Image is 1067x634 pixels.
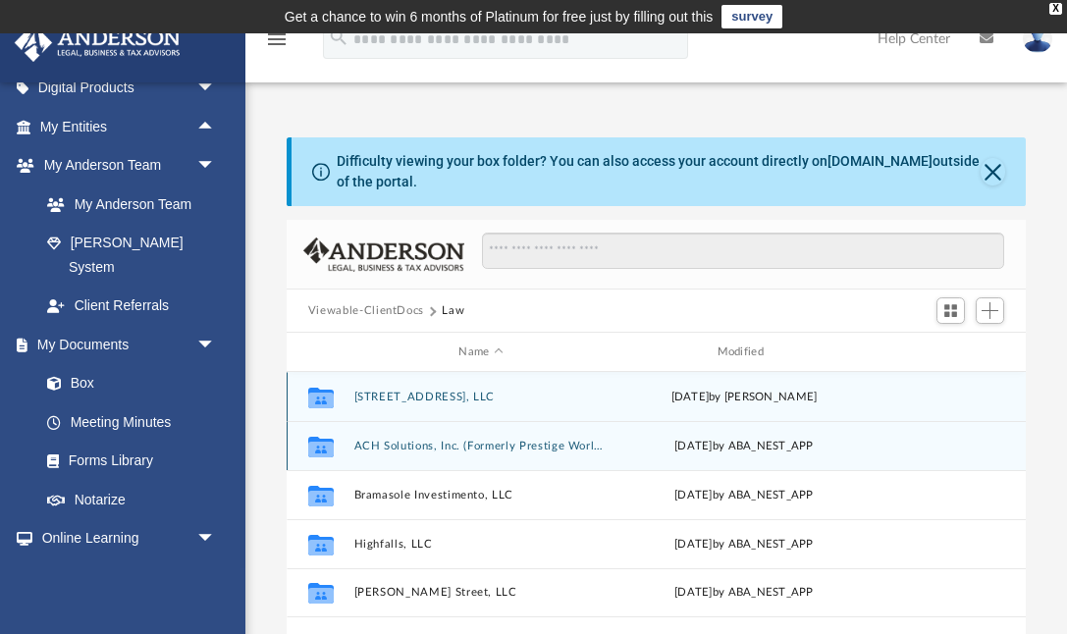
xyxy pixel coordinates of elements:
[328,26,349,48] i: search
[981,158,1005,185] button: Close
[616,438,871,455] div: [DATE] by ABA_NEST_APP
[880,343,1017,361] div: id
[27,557,236,597] a: Courses
[616,487,871,504] div: [DATE] by ABA_NEST_APP
[616,389,871,406] div: [DATE] by [PERSON_NAME]
[353,440,608,452] button: ACH Solutions, Inc. (Formerly Prestige World Management, Inc.)
[27,364,226,403] a: Box
[616,584,871,602] div: [DATE] by ABA_NEST_APP
[353,586,608,599] button: [PERSON_NAME] Street, LLC
[27,442,226,481] a: Forms Library
[353,489,608,502] button: Bramasole Investimento, LLC
[936,297,966,325] button: Switch to Grid View
[27,224,236,287] a: [PERSON_NAME] System
[14,69,245,108] a: Digital Productsarrow_drop_down
[616,343,872,361] div: Modified
[285,5,714,28] div: Get a chance to win 6 months of Platinum for free just by filling out this
[14,146,236,185] a: My Anderson Teamarrow_drop_down
[14,107,245,146] a: My Entitiesarrow_drop_up
[14,519,236,558] a: Online Learningarrow_drop_down
[337,151,981,192] div: Difficulty viewing your box folder? You can also access your account directly on outside of the p...
[295,343,345,361] div: id
[482,233,1005,270] input: Search files and folders
[442,302,464,320] button: Law
[196,325,236,365] span: arrow_drop_down
[14,325,236,364] a: My Documentsarrow_drop_down
[196,146,236,186] span: arrow_drop_down
[196,69,236,109] span: arrow_drop_down
[27,185,226,224] a: My Anderson Team
[196,107,236,147] span: arrow_drop_up
[616,536,871,554] div: [DATE] by ABA_NEST_APP
[1049,3,1062,15] div: close
[265,27,289,51] i: menu
[9,24,187,62] img: Anderson Advisors Platinum Portal
[353,391,608,403] button: [STREET_ADDRESS], LLC
[353,538,608,551] button: Highfalls, LLC
[827,153,933,169] a: [DOMAIN_NAME]
[1023,25,1052,53] img: User Pic
[721,5,782,28] a: survey
[27,287,236,326] a: Client Referrals
[27,402,236,442] a: Meeting Minutes
[27,480,236,519] a: Notarize
[308,302,424,320] button: Viewable-ClientDocs
[976,297,1005,325] button: Add
[352,343,608,361] div: Name
[196,519,236,559] span: arrow_drop_down
[265,37,289,51] a: menu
